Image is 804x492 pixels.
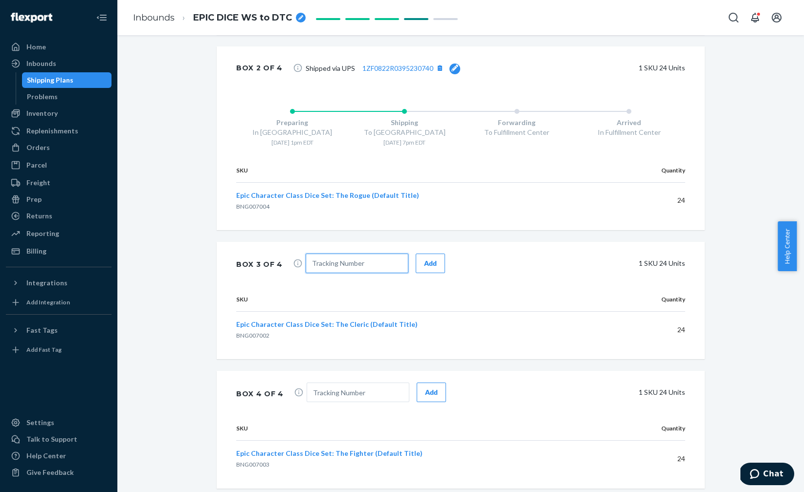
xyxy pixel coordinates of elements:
button: Integrations [6,275,112,291]
div: Fast Tags [26,325,58,335]
div: Add Integration [26,298,70,306]
button: Epic Character Class Dice Set: The Cleric (Default Title) [236,320,418,329]
div: Talk to Support [26,434,77,444]
div: Arrived [573,118,686,128]
a: Add Integration [6,295,112,310]
span: BNG007002 [236,332,269,339]
div: Settings [26,418,54,428]
th: Quantity [621,158,685,183]
a: Problems [22,89,112,105]
div: Parcel [26,160,47,170]
a: Add Fast Tag [6,342,112,358]
th: SKU [236,416,622,441]
a: Reporting [6,226,112,241]
div: In Fulfillment Center [573,128,686,137]
div: Reporting [26,229,59,238]
a: Shipping Plans [22,72,112,88]
button: Epic Character Class Dice Set: The Fighter (Default Title) [236,449,423,458]
span: Epic Character Class Dice Set: The Rogue (Default Title) [236,191,419,199]
div: Billing [26,246,46,256]
a: Replenishments [6,123,112,139]
div: To [GEOGRAPHIC_DATA] [349,128,461,137]
a: Billing [6,243,112,259]
td: 24 [622,441,685,477]
button: Open account menu [767,8,786,27]
div: Add [425,387,438,397]
div: [DATE] 1pm EDT [236,138,349,147]
button: Help Center [778,221,797,271]
div: To Fulfillment Center [461,128,573,137]
div: Help Center [26,451,66,461]
div: 1 SKU 24 Units [460,254,685,273]
button: Add [417,383,446,402]
td: 24 [621,312,685,348]
th: Quantity [622,416,685,441]
div: Box 2 of 4 [236,58,283,78]
div: Inbounds [26,59,56,68]
div: Prep [26,194,42,204]
div: Forwarding [461,118,573,128]
div: Freight [26,178,50,188]
div: Give Feedback [26,468,74,477]
div: Box 4 of 4 [236,384,284,404]
input: Tracking Number [307,383,409,402]
a: Help Center [6,448,112,464]
div: Problems [27,92,58,102]
span: BNG007003 [236,461,269,468]
div: Shipping [349,118,461,128]
button: Close Navigation [92,8,112,27]
a: 1ZF0822R0395230740 [362,64,433,72]
span: Shipped via UPS [306,62,460,74]
a: Settings [6,415,112,430]
span: Epic Character Class Dice Set: The Cleric (Default Title) [236,320,418,328]
th: Quantity [621,287,685,312]
button: Epic Character Class Dice Set: The Rogue (Default Title) [236,191,419,200]
div: Add Fast Tag [26,345,62,354]
div: Returns [26,211,52,221]
img: Flexport logo [11,13,52,22]
button: Add [416,254,445,273]
ol: breadcrumbs [125,3,313,32]
a: Inbounds [133,12,175,23]
button: [object Object] [433,62,446,74]
div: Shipping Plans [27,75,73,85]
th: SKU [236,158,621,183]
button: Open notifications [745,8,765,27]
td: 24 [621,182,685,218]
div: Inventory [26,108,58,118]
div: Orders [26,143,50,152]
div: Add [424,258,437,268]
a: Freight [6,175,112,191]
div: Home [26,42,46,52]
div: Replenishments [26,126,78,136]
a: Inbounds [6,56,112,71]
span: BNG007004 [236,203,269,210]
iframe: Opens a widget where you can chat to one of our agents [740,463,794,487]
th: SKU [236,287,621,312]
div: 1 SKU 24 Units [461,383,685,402]
a: Inventory [6,106,112,121]
a: Parcel [6,157,112,173]
button: Talk to Support [6,431,112,447]
input: Tracking Number [306,254,408,273]
a: Orders [6,140,112,155]
button: Give Feedback [6,465,112,480]
button: Fast Tags [6,322,112,338]
div: Integrations [26,278,67,288]
span: EPIC DICE WS to DTC [193,12,292,24]
div: 1 SKU 24 Units [475,58,685,78]
div: Box 3 of 4 [236,255,283,274]
div: In [GEOGRAPHIC_DATA] [236,128,349,137]
a: Returns [6,208,112,224]
a: Home [6,39,112,55]
button: Open Search Box [724,8,743,27]
div: Preparing [236,118,349,128]
a: Prep [6,192,112,207]
div: [DATE] 7pm EDT [349,138,461,147]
